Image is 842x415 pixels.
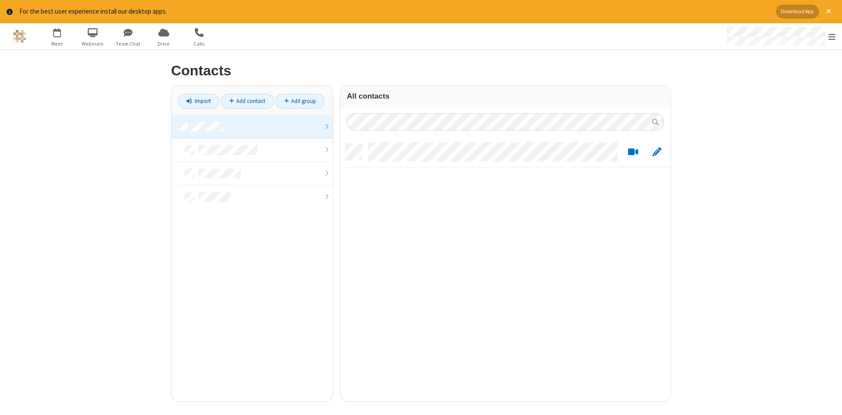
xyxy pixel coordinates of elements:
[648,146,665,157] button: Edit
[178,94,219,109] a: Import
[183,40,216,48] span: Calls
[820,392,835,409] iframe: Chat
[822,5,835,18] button: Close alert
[19,7,770,17] div: For the best user experience install our desktop apps.
[112,40,145,48] span: Team Chat
[275,94,325,109] a: Add group
[624,146,642,157] button: Start a video meeting
[171,63,671,78] h2: Contacts
[340,137,671,401] div: grid
[41,40,74,48] span: Meet
[147,40,180,48] span: Drive
[3,23,36,50] button: Logo
[776,5,819,18] button: Download App
[221,94,274,109] a: Add contact
[718,23,842,50] div: Open menu
[347,92,664,100] h3: All contacts
[13,30,26,43] img: QA Selenium DO NOT DELETE OR CHANGE
[76,40,109,48] span: Webinars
